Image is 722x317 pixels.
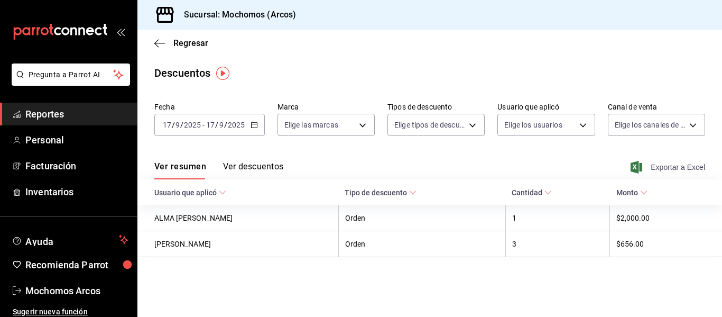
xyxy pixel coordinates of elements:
label: Canal de venta [608,103,705,111]
span: Ayuda [25,233,115,246]
input: -- [219,121,224,129]
span: Cantidad [512,188,552,197]
label: Usuario que aplicó [497,103,595,111]
th: 1 [505,205,610,231]
input: -- [162,121,172,129]
button: Regresar [154,38,208,48]
span: Personal [25,133,128,147]
input: -- [175,121,180,129]
button: Pregunta a Parrot AI [12,64,130,86]
span: Elige tipos de descuento [394,120,465,130]
span: Elige los canales de venta [615,120,686,130]
span: Usuario que aplicó [154,188,226,197]
input: ---- [227,121,245,129]
th: $2,000.00 [610,205,722,231]
button: open_drawer_menu [116,28,125,36]
div: navigation tabs [154,161,283,179]
input: ---- [183,121,201,129]
span: Regresar [173,38,208,48]
img: Tooltip marker [216,67,229,80]
button: Ver descuentos [223,161,283,179]
label: Fecha [154,103,265,111]
span: Facturación [25,159,128,173]
label: Tipos de descuento [387,103,485,111]
th: ALMA [PERSON_NAME] [137,205,338,231]
span: / [215,121,218,129]
span: Monto [616,188,647,197]
span: Mochomos Arcos [25,284,128,298]
span: / [180,121,183,129]
button: Ver resumen [154,161,206,179]
th: 3 [505,231,610,257]
label: Marca [277,103,375,111]
span: Reportes [25,107,128,121]
span: / [172,121,175,129]
div: Descuentos [154,65,210,81]
span: / [224,121,227,129]
button: Exportar a Excel [633,161,705,174]
span: Pregunta a Parrot AI [29,69,114,80]
span: Recomienda Parrot [25,258,128,272]
span: Tipo de descuento [345,188,416,197]
input: -- [206,121,215,129]
th: Orden [338,205,505,231]
span: - [202,121,205,129]
span: Inventarios [25,185,128,199]
span: Elige las marcas [284,120,338,130]
h3: Sucursal: Mochomos (Arcos) [175,8,296,21]
th: [PERSON_NAME] [137,231,338,257]
a: Pregunta a Parrot AI [7,77,130,88]
th: $656.00 [610,231,722,257]
th: Orden [338,231,505,257]
span: Elige los usuarios [504,120,562,130]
